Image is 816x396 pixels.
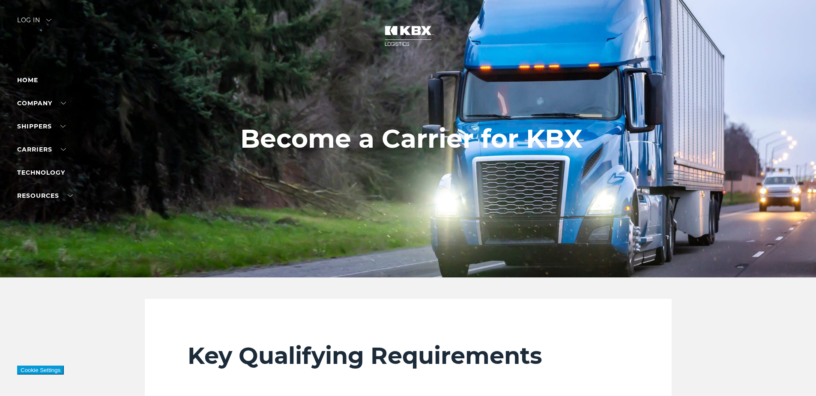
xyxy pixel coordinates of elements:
[17,169,65,176] a: Technology
[17,366,64,375] button: Cookie Settings
[376,17,440,55] img: kbx logo
[240,124,583,153] h1: Become a Carrier for KBX
[188,342,629,370] h2: Key Qualifying Requirements
[17,122,66,130] a: SHIPPERS
[46,19,51,21] img: arrow
[17,146,66,153] a: Carriers
[17,99,66,107] a: Company
[17,17,51,30] div: Log in
[17,192,73,199] a: RESOURCES
[17,76,38,84] a: Home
